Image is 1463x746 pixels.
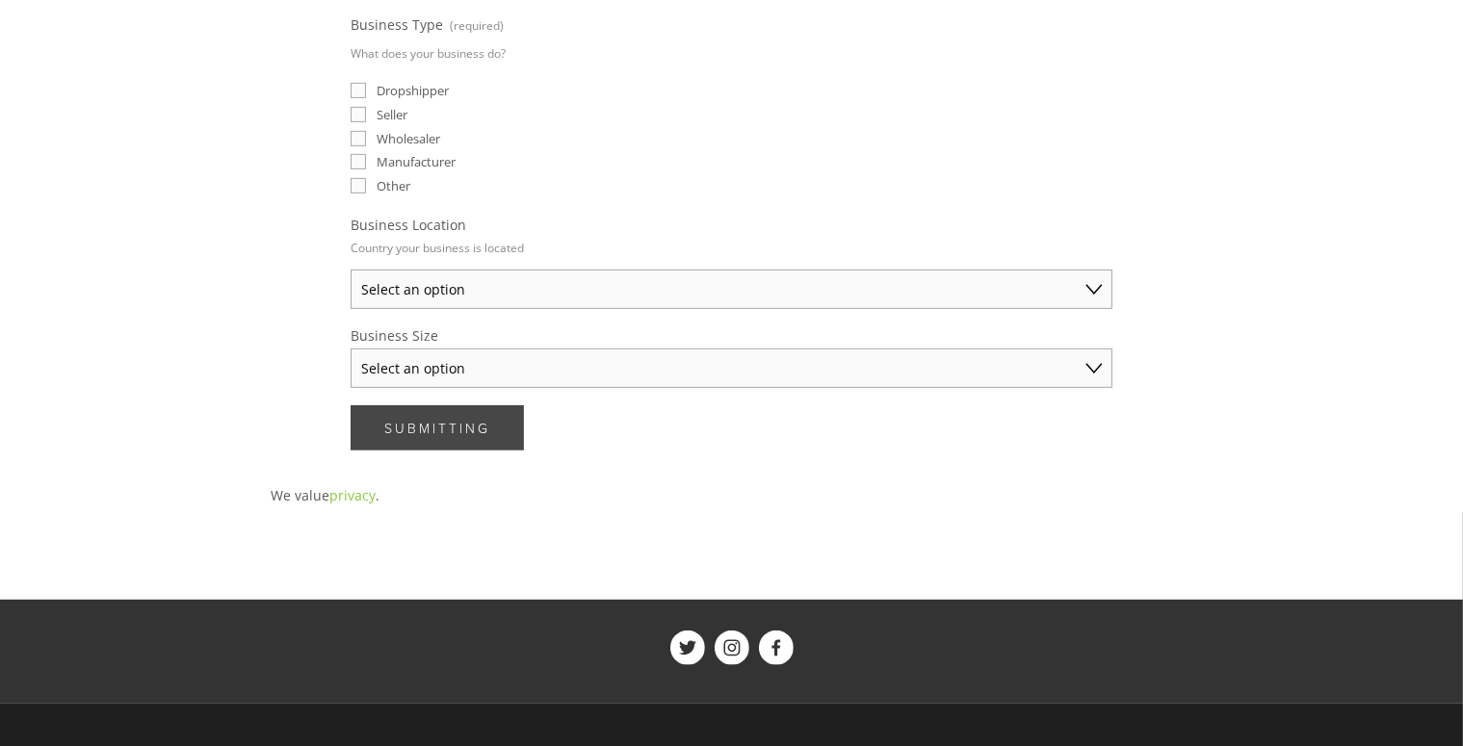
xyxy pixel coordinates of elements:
a: ShelfTrend [670,630,705,665]
a: ShelfTrend [759,630,794,665]
span: Business Location [351,216,466,234]
p: We value . [272,483,1192,507]
input: Manufacturer [351,154,366,169]
span: Dropshipper [377,82,449,99]
span: Manufacturer [377,153,456,170]
input: Other [351,178,366,193]
a: privacy [330,486,377,504]
span: Business Size [351,326,438,345]
input: Wholesaler [351,131,366,146]
span: (required) [450,12,504,39]
p: Country your business is located [351,234,524,262]
a: ShelfTrend [715,630,749,665]
select: Business Location [351,270,1112,309]
input: Dropshipper [351,83,366,98]
span: Submitting [384,419,490,437]
span: Wholesaler [377,130,440,147]
span: Other [377,177,410,194]
p: What does your business do? [351,39,506,67]
span: Business Type [351,15,443,34]
input: Seller [351,107,366,122]
select: Business Size [351,348,1112,388]
button: SubmittingSubmitting [351,405,524,450]
span: Seller [377,106,407,123]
